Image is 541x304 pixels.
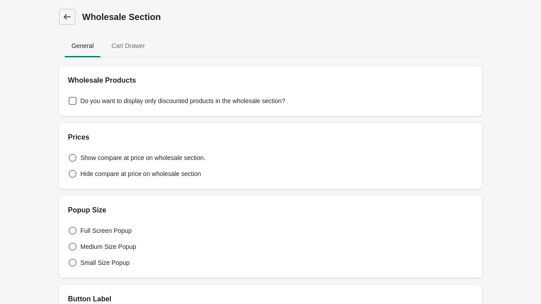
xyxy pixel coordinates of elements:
span: Medium Size Popup [81,242,136,251]
h2: Wholesale Products [68,75,473,86]
span: Do you want to display only discounted products in the wholesale section? [81,96,285,105]
span: Hide compare at price on wholesale section [81,169,201,178]
span: Small Size Popup [81,258,130,267]
span: Show compare at price on wholesale section. [81,153,206,162]
span: Cart Drawer [104,38,152,54]
h2: Popup Size [68,205,473,216]
h2: Prices [68,132,473,143]
span: Full Screen Popup [81,226,132,235]
button: General [63,34,103,57]
h1: Wholesale Section [82,11,482,23]
a: Dashboard [59,9,75,25]
span: General [65,38,101,54]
